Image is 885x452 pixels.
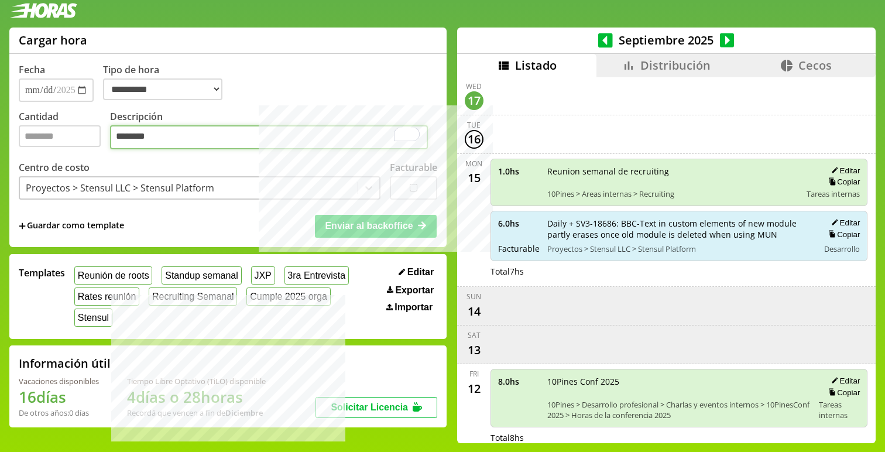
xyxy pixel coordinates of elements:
[828,376,860,386] button: Editar
[19,408,99,418] div: De otros años: 0 días
[465,91,483,110] div: 17
[246,287,330,306] button: Cumple 2025 orga
[467,120,481,130] div: Tue
[103,63,232,102] label: Tipo de hora
[825,230,860,239] button: Copiar
[390,161,437,174] label: Facturable
[819,399,860,420] span: Tareas internas
[19,63,45,76] label: Fecha
[127,386,266,408] h1: 4 días o 28 horas
[465,169,483,187] div: 15
[395,266,437,278] button: Editar
[457,77,876,441] div: scrollable content
[498,218,539,229] span: 6.0 hs
[395,285,434,296] span: Exportar
[127,408,266,418] div: Recordá que vencen a fin de
[19,266,65,279] span: Templates
[19,220,26,232] span: +
[825,388,860,398] button: Copiar
[407,267,434,278] span: Editar
[825,177,860,187] button: Copiar
[640,57,711,73] span: Distribución
[468,330,481,340] div: Sat
[74,309,112,327] button: Stensul
[465,302,483,320] div: 14
[490,432,868,443] div: Total 8 hs
[547,189,799,199] span: 10Pines > Areas internas > Recruiting
[798,57,832,73] span: Cecos
[807,189,860,199] span: Tareas internas
[74,287,139,306] button: Rates reunión
[515,57,557,73] span: Listado
[110,110,437,153] label: Descripción
[547,399,811,420] span: 10Pines > Desarrollo profesional > Charlas y eventos internos > 10PinesConf 2025 > Horas de la co...
[465,159,482,169] div: Mon
[110,125,428,150] textarea: To enrich screen reader interactions, please activate Accessibility in Grammarly extension settings
[490,266,868,277] div: Total 7 hs
[225,408,263,418] b: Diciembre
[19,386,99,408] h1: 16 días
[613,32,720,48] span: Septiembre 2025
[251,266,275,285] button: JXP
[498,376,539,387] span: 8.0 hs
[383,285,437,296] button: Exportar
[547,166,799,177] span: Reunion semanal de recruiting
[824,244,860,254] span: Desarrollo
[325,221,413,231] span: Enviar al backoffice
[19,110,110,153] label: Cantidad
[465,340,483,359] div: 13
[828,218,860,228] button: Editar
[547,244,811,254] span: Proyectos > Stensul LLC > Stensul Platform
[162,266,241,285] button: Standup semanal
[465,130,483,149] div: 16
[74,266,152,285] button: Reunión de roots
[465,379,483,398] div: 12
[547,376,811,387] span: 10Pines Conf 2025
[19,355,111,371] h2: Información útil
[19,161,90,174] label: Centro de costo
[469,369,479,379] div: Fri
[395,302,433,313] span: Importar
[19,376,99,386] div: Vacaciones disponibles
[103,78,222,100] select: Tipo de hora
[19,32,87,48] h1: Cargar hora
[547,218,811,240] span: Daily + SV3-18686: BBC-Text in custom elements of new module partly erases once old module is del...
[19,220,124,232] span: +Guardar como template
[19,125,101,147] input: Cantidad
[466,292,481,302] div: Sun
[315,397,437,418] button: Solicitar Licencia
[127,376,266,386] div: Tiempo Libre Optativo (TiLO) disponible
[331,402,408,412] span: Solicitar Licencia
[498,166,539,177] span: 1.0 hs
[498,243,539,254] span: Facturable
[315,215,437,237] button: Enviar al backoffice
[466,81,482,91] div: Wed
[284,266,349,285] button: 3ra Entrevista
[149,287,237,306] button: Recruiting Semanal
[828,166,860,176] button: Editar
[26,182,214,194] div: Proyectos > Stensul LLC > Stensul Platform
[9,3,77,18] img: logotipo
